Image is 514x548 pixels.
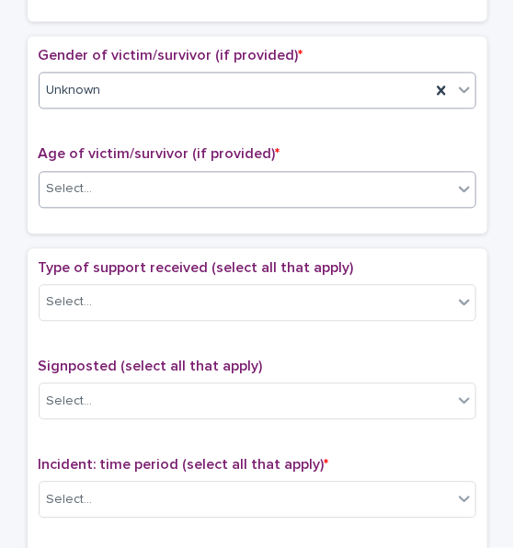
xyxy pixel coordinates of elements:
span: Incident: time period (select all that apply) [39,457,329,472]
div: Select... [47,490,93,509]
span: Unknown [47,81,101,100]
div: Select... [47,292,93,312]
div: Select... [47,392,93,411]
span: Signposted (select all that apply) [39,359,263,373]
span: Gender of victim/survivor (if provided) [39,48,303,63]
div: Select... [47,179,93,199]
span: Age of victim/survivor (if provided) [39,146,280,161]
span: Type of support received (select all that apply) [39,260,354,275]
